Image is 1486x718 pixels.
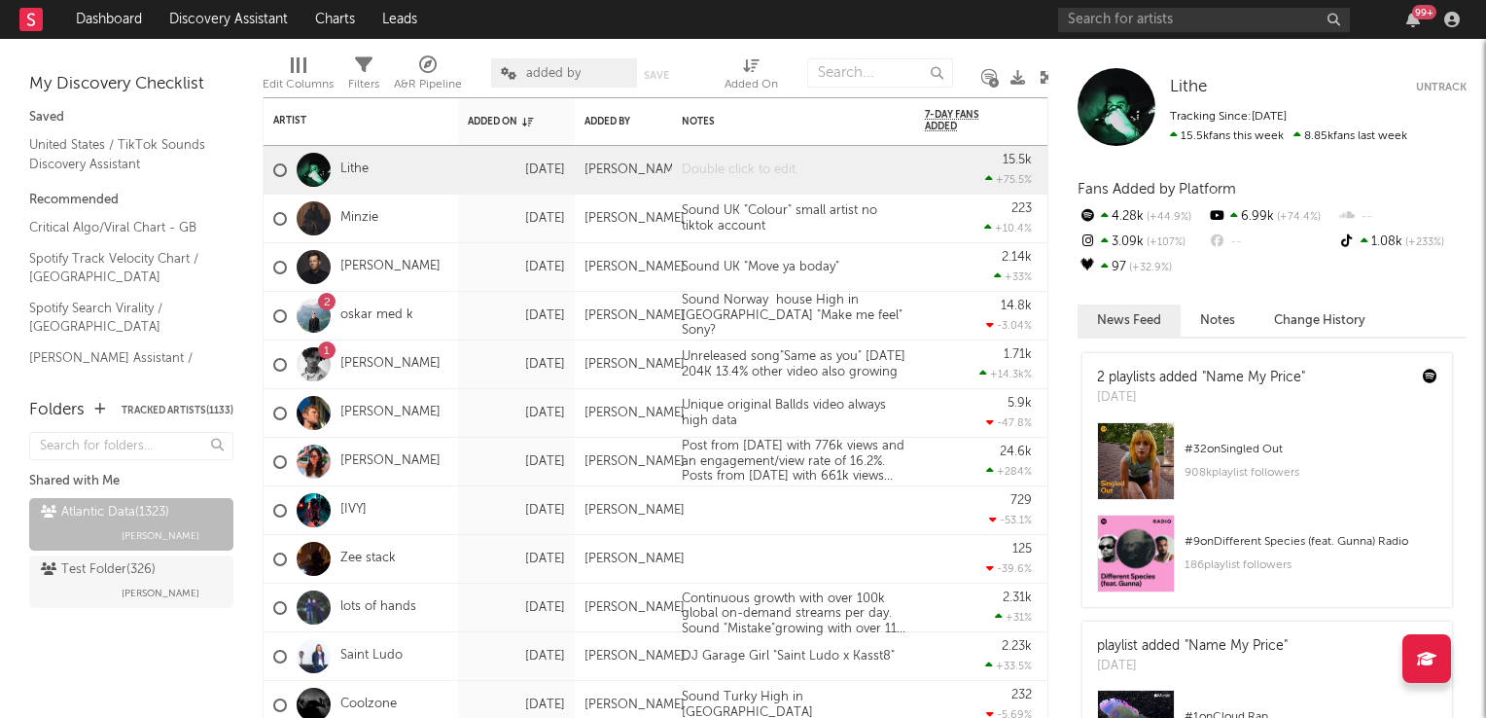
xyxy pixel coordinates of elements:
div: [PERSON_NAME] [584,649,685,664]
p: Continuous growth with over 100k global on-demand streams per day. Sound " growing with over 11k ... [682,592,905,637]
div: 232 [1011,689,1032,701]
a: Coolzone [340,697,397,713]
div: Notes [682,116,876,127]
div: +14.3k % [979,368,1032,380]
div: Post from [DATE] with 776k views and an engagement/view rate of 16.2%. Posts from [DATE] with 661... [672,439,915,485]
a: United States / TikTok Sounds Discovery Assistant [29,134,214,174]
a: Spotify Track Velocity Chart / [GEOGRAPHIC_DATA] [29,248,214,288]
a: lots of hands [340,599,416,616]
div: [DATE] [1097,388,1305,408]
a: Saint Ludo [340,648,403,664]
div: [PERSON_NAME] [584,503,685,519]
div: Recommended [29,189,233,212]
span: Tracking Since: [DATE] [1170,111,1287,123]
div: +284 % [986,465,1032,478]
div: +75.5 % [985,173,1032,186]
div: [PERSON_NAME] [584,454,685,470]
div: 97 [1078,255,1207,280]
div: +33 % [994,270,1032,283]
div: 729 [1010,494,1032,507]
div: 3.09k [1078,230,1207,255]
span: 15.5k fans this week [1170,130,1284,142]
a: [PERSON_NAME] Assistant / [GEOGRAPHIC_DATA] [29,347,214,387]
div: 2 playlists added [1097,368,1305,388]
a: [PERSON_NAME] [340,259,441,275]
div: Shared with Me [29,470,233,493]
a: [PERSON_NAME] [340,453,441,470]
div: [DATE] [468,548,565,571]
a: Atlantic Data(1323)[PERSON_NAME] [29,498,233,551]
div: [PERSON_NAME] [584,552,685,567]
div: +33.5 % [985,660,1032,672]
span: +74.4 % [1274,212,1321,223]
button: Tracked Artists(1133) [122,406,233,415]
div: Added On [725,73,778,96]
div: A&R Pipeline [394,73,462,96]
div: -39.6 % [986,562,1032,575]
div: Sound UK "Move ya boday" [672,260,849,275]
div: Folders [29,399,85,422]
div: [DATE] [468,402,565,425]
div: [PERSON_NAME] [584,308,685,324]
div: Saved [29,106,233,129]
div: [DATE] [468,305,565,328]
div: [DATE] [468,499,565,522]
a: [IVY] [340,502,367,519]
button: 99+ [1406,12,1420,27]
input: Search for artists [1058,8,1350,32]
em: Mistake" [727,623,775,635]
input: Search... [807,58,953,88]
div: [DATE] [468,596,565,620]
a: Lithe [1170,78,1207,97]
div: [PERSON_NAME] [584,406,685,421]
a: Zee stack [340,551,396,567]
button: Change History [1255,305,1385,337]
div: [DATE] [468,694,565,717]
div: -- [1207,230,1336,255]
div: 99 + [1412,5,1436,19]
a: Minzie [340,210,378,227]
div: [DATE] [468,159,565,182]
div: [DATE] [468,645,565,668]
div: [DATE] [468,256,565,279]
div: [PERSON_NAME] [584,357,685,373]
div: [DATE] [468,450,565,474]
div: 1.08k [1337,230,1467,255]
div: Artist [273,115,419,126]
div: Unreleased song"Same as you" [DATE] 204K 13.4% other video also growing [672,349,915,379]
div: [DATE] [468,353,565,377]
span: Fans Added by Platform [1078,182,1236,197]
div: My Discovery Checklist [29,73,233,96]
div: 5.9k [1008,397,1032,410]
div: 15.5k [1003,154,1032,166]
button: Untrack [1416,78,1467,97]
div: 908k playlist followers [1185,461,1437,485]
div: Unique original Ballds video always high data [672,398,915,428]
a: [PERSON_NAME] [340,356,441,373]
div: 2.14k [1002,251,1032,264]
div: 4.28k [1078,204,1207,230]
div: Filters [348,73,379,96]
div: Sound UK "Colour" small artist no tiktok account [672,203,915,233]
div: # 32 on Singled Out [1185,438,1437,461]
span: 7-Day Fans Added [925,109,1003,132]
div: 223 [1011,202,1032,215]
div: 1.71k [1004,348,1032,361]
div: Test Folder ( 326 ) [41,558,156,582]
div: 2.31k [1003,592,1032,604]
div: 2.23k [1002,640,1032,653]
div: 14.8k [1001,300,1032,312]
div: [DATE] [1097,657,1288,676]
span: +44.9 % [1144,212,1191,223]
div: [PERSON_NAME] [584,698,685,713]
div: [PERSON_NAME] [584,211,685,227]
div: -3.04 % [986,319,1032,332]
div: +31 % [995,611,1032,624]
div: [PERSON_NAME] [584,260,685,275]
div: Atlantic Data ( 1323 ) [41,501,169,524]
div: 24.6k [1000,446,1032,458]
a: Test Folder(326)[PERSON_NAME] [29,556,233,608]
span: +233 % [1402,237,1444,248]
div: Sound Norway house High in [GEOGRAPHIC_DATA] "Make me feel" Sony? [672,293,915,339]
span: Lithe [1170,79,1207,95]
